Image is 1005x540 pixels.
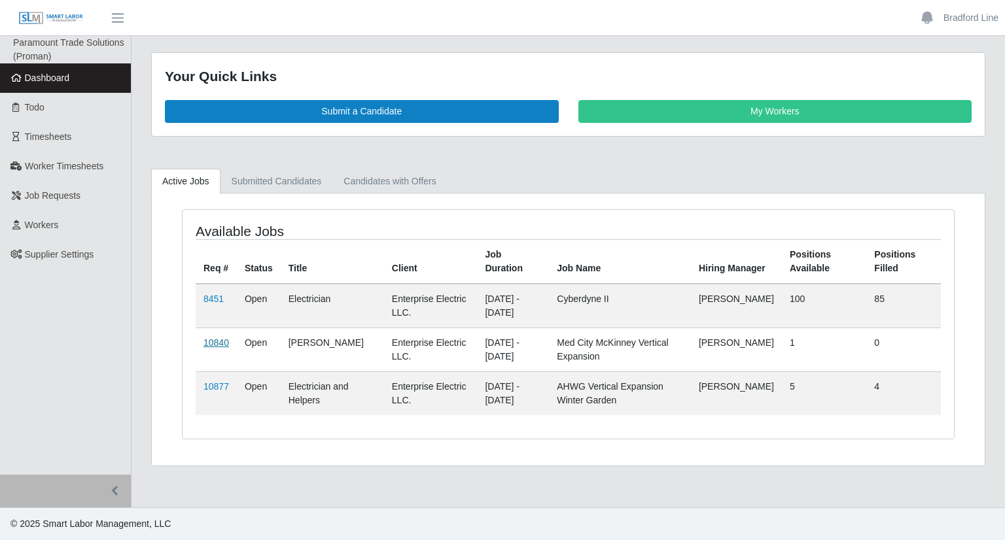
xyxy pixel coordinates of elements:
[549,328,691,371] td: Med City McKinney Vertical Expansion
[477,371,549,415] td: [DATE] - [DATE]
[25,161,103,171] span: Worker Timesheets
[220,169,333,194] a: Submitted Candidates
[237,371,281,415] td: Open
[25,102,44,112] span: Todo
[237,284,281,328] td: Open
[866,371,941,415] td: 4
[477,284,549,328] td: [DATE] - [DATE]
[25,131,72,142] span: Timesheets
[13,37,124,61] span: Paramount Trade Solutions (Proman)
[691,371,782,415] td: [PERSON_NAME]
[691,284,782,328] td: [PERSON_NAME]
[782,371,866,415] td: 5
[281,328,384,371] td: [PERSON_NAME]
[151,169,220,194] a: Active Jobs
[25,249,94,260] span: Supplier Settings
[281,284,384,328] td: Electrician
[203,381,229,392] a: 10877
[549,371,691,415] td: AHWG Vertical Expansion Winter Garden
[866,284,941,328] td: 85
[25,220,59,230] span: Workers
[384,284,478,328] td: Enterprise Electric LLC.
[332,169,447,194] a: Candidates with Offers
[25,190,81,201] span: Job Requests
[10,518,171,529] span: © 2025 Smart Labor Management, LLC
[165,100,559,123] a: Submit a Candidate
[782,284,866,328] td: 100
[165,66,972,87] div: Your Quick Links
[18,11,84,25] img: SLM Logo
[866,239,941,284] th: Positions Filled
[866,328,941,371] td: 0
[384,328,478,371] td: Enterprise Electric LLC.
[578,100,972,123] a: My Workers
[196,239,237,284] th: Req #
[203,337,229,348] a: 10840
[782,239,866,284] th: Positions Available
[196,223,495,239] h4: Available Jobs
[25,73,70,83] span: Dashboard
[384,239,478,284] th: Client
[281,371,384,415] td: Electrician and Helpers
[549,284,691,328] td: Cyberdyne II
[281,239,384,284] th: Title
[237,239,281,284] th: Status
[477,239,549,284] th: Job Duration
[384,371,478,415] td: Enterprise Electric LLC.
[203,294,224,304] a: 8451
[549,239,691,284] th: Job Name
[477,328,549,371] td: [DATE] - [DATE]
[237,328,281,371] td: Open
[691,239,782,284] th: Hiring Manager
[782,328,866,371] td: 1
[943,11,998,25] a: Bradford Line
[691,328,782,371] td: [PERSON_NAME]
